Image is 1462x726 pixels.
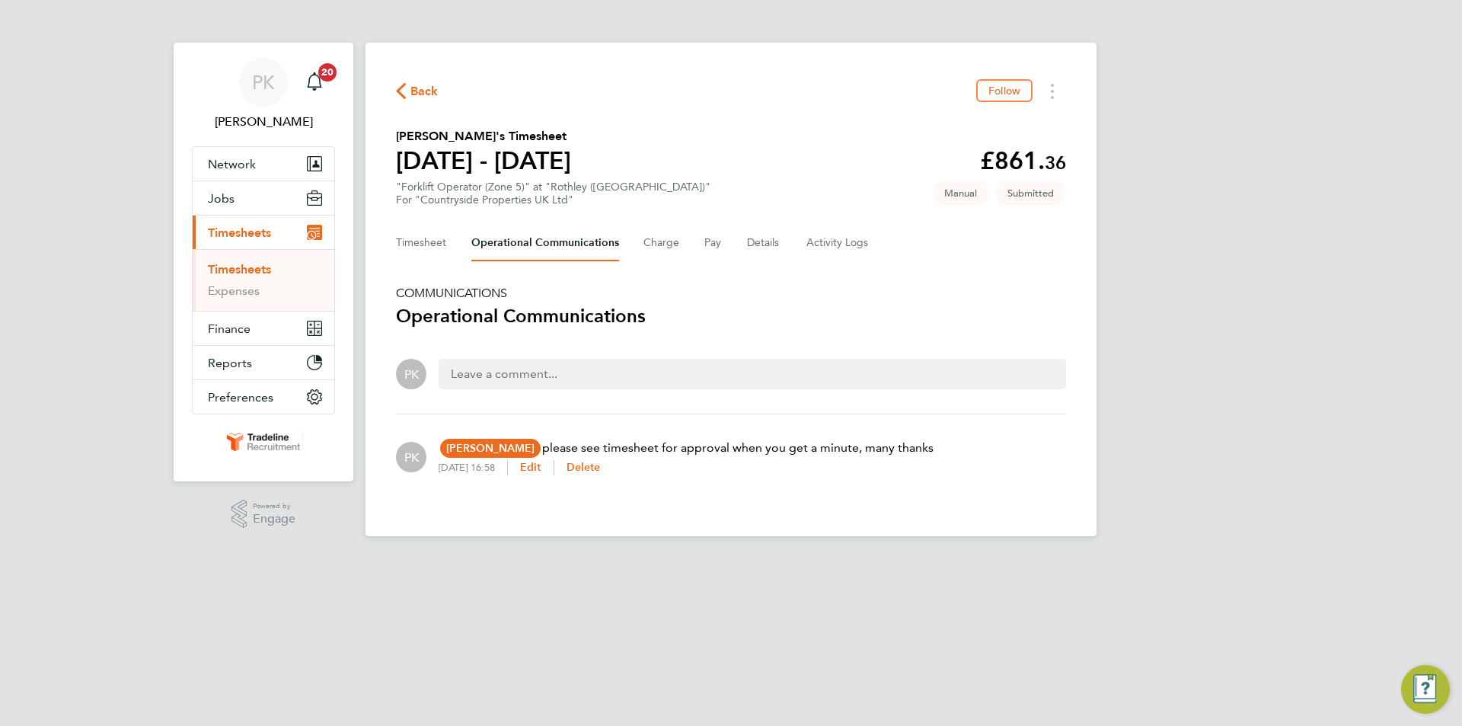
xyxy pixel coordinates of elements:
[471,225,619,261] button: Operational Communications
[995,181,1066,206] span: This timesheet is Submitted.
[643,225,680,261] button: Charge
[208,390,273,405] span: Preferences
[1401,665,1450,714] button: Engage Resource Center
[174,43,353,481] nav: Main navigation
[192,113,335,131] span: Patrick Knight
[193,346,334,379] button: Reports
[208,262,271,277] a: Timesheets
[410,82,439,101] span: Back
[396,304,1066,328] h3: Operational Communications
[208,283,260,298] a: Expenses
[396,193,710,206] div: For "Countryside Properties UK Ltd"
[988,84,1020,98] span: Follow
[404,449,419,465] span: PK
[404,366,419,382] span: PK
[193,312,334,345] button: Finance
[806,225,870,261] button: Activity Logs
[567,460,601,475] button: Delete
[396,225,447,261] button: Timesheet
[439,462,507,474] div: [DATE] 16:58
[193,380,334,414] button: Preferences
[318,63,337,82] span: 20
[396,181,710,206] div: "Forklift Operator (Zone 5)" at "Rothley ([GEOGRAPHIC_DATA])"
[747,225,782,261] button: Details
[193,181,334,215] button: Jobs
[439,439,934,457] p: please see timesheet for approval when you get a minute, many thanks
[193,249,334,311] div: Timesheets
[253,500,295,513] span: Powered by
[1045,152,1066,174] span: 36
[396,442,426,472] div: Patrick Knight
[396,146,571,176] h1: [DATE] - [DATE]
[208,356,252,370] span: Reports
[976,79,1033,102] button: Follow
[224,430,303,454] img: tradelinerecruitment-logo-retina.png
[396,359,426,389] div: Patrick Knight
[253,513,295,526] span: Engage
[208,225,271,240] span: Timesheets
[440,439,541,458] span: [PERSON_NAME]
[1039,79,1066,103] button: Timesheets Menu
[396,127,571,146] h2: [PERSON_NAME]'s Timesheet
[208,157,256,171] span: Network
[396,82,439,101] button: Back
[520,460,541,475] button: Edit
[193,147,334,181] button: Network
[520,461,541,474] span: Edit
[208,321,251,336] span: Finance
[980,146,1066,175] app-decimal: £861.
[192,58,335,131] a: PK[PERSON_NAME]
[567,461,601,474] span: Delete
[208,191,235,206] span: Jobs
[252,72,275,92] span: PK
[396,286,1066,301] h5: COMMUNICATIONS
[704,225,723,261] button: Pay
[231,500,296,529] a: Powered byEngage
[192,430,335,454] a: Go to home page
[932,181,989,206] span: This timesheet was manually created.
[193,216,334,249] button: Timesheets
[299,58,330,107] a: 20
